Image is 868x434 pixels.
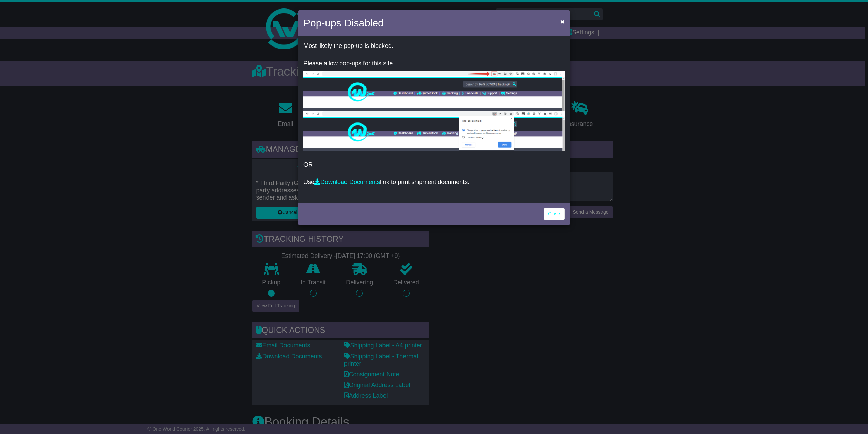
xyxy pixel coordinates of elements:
h4: Pop-ups Disabled [303,15,384,31]
div: OR [298,37,570,201]
img: allow-popup-2.png [303,111,565,151]
span: × [560,18,565,25]
a: Close [544,208,565,220]
a: Download Documents [314,178,380,185]
button: Close [557,15,568,29]
p: Please allow pop-ups for this site. [303,60,565,68]
p: Use link to print shipment documents. [303,178,565,186]
p: Most likely the pop-up is blocked. [303,42,565,50]
img: allow-popup-1.png [303,71,565,111]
